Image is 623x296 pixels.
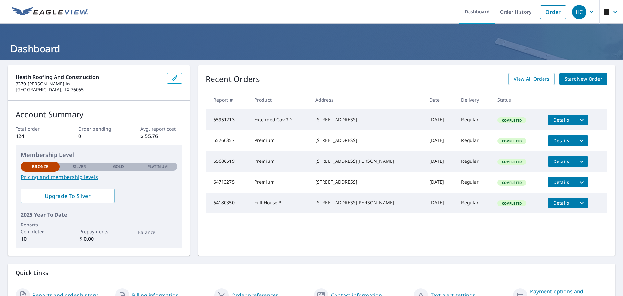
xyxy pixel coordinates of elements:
button: filesDropdownBtn-65766357 [575,135,588,146]
p: Heath Roofing And Construction [16,73,162,81]
td: Regular [456,151,492,172]
p: Bronze [32,164,48,170]
button: filesDropdownBtn-65686519 [575,156,588,167]
span: Details [552,137,571,144]
div: [STREET_ADDRESS] [315,179,419,185]
p: $ 55.76 [140,132,182,140]
td: Extended Cov 3D [249,109,310,130]
td: [DATE] [424,172,456,193]
p: Prepayments [79,228,118,235]
td: Full House™ [249,193,310,213]
a: Pricing and membership levels [21,173,177,181]
a: Order [540,5,566,19]
button: filesDropdownBtn-64180350 [575,198,588,208]
p: Order pending [78,125,120,132]
span: Details [552,200,571,206]
td: 64180350 [206,193,249,213]
td: Regular [456,109,492,130]
th: Date [424,90,456,109]
p: Quick Links [16,269,607,277]
p: Recent Orders [206,73,260,85]
th: Delivery [456,90,492,109]
div: [STREET_ADDRESS] [315,116,419,123]
th: Address [310,90,424,109]
p: Gold [113,164,124,170]
td: 65766357 [206,130,249,151]
th: Report # [206,90,249,109]
span: Completed [498,139,526,143]
p: Membership Level [21,150,177,159]
td: [DATE] [424,109,456,130]
td: Regular [456,172,492,193]
div: [STREET_ADDRESS][PERSON_NAME] [315,199,419,206]
span: Details [552,158,571,164]
span: Completed [498,201,526,206]
button: detailsBtn-65766357 [548,135,575,146]
td: Regular [456,193,492,213]
span: Start New Order [565,75,602,83]
th: Status [492,90,543,109]
p: Total order [16,125,57,132]
span: Completed [498,118,526,122]
a: Upgrade To Silver [21,189,115,203]
th: Product [249,90,310,109]
span: Completed [498,160,526,164]
td: 65951213 [206,109,249,130]
a: View All Orders [508,73,555,85]
p: Platinum [147,164,168,170]
span: Details [552,117,571,123]
button: filesDropdownBtn-65951213 [575,115,588,125]
span: Details [552,179,571,185]
p: 124 [16,132,57,140]
td: [DATE] [424,130,456,151]
p: Account Summary [16,109,182,120]
p: [GEOGRAPHIC_DATA], TX 76065 [16,87,162,93]
div: [STREET_ADDRESS] [315,137,419,144]
p: Silver [73,164,86,170]
button: detailsBtn-64713275 [548,177,575,187]
p: $ 0.00 [79,235,118,243]
td: 65686519 [206,151,249,172]
span: Completed [498,180,526,185]
img: EV Logo [12,7,88,17]
p: 0 [78,132,120,140]
p: Balance [138,229,177,236]
p: Avg. report cost [140,125,182,132]
td: 64713275 [206,172,249,193]
td: [DATE] [424,151,456,172]
td: Regular [456,130,492,151]
button: filesDropdownBtn-64713275 [575,177,588,187]
button: detailsBtn-65951213 [548,115,575,125]
span: Upgrade To Silver [26,192,109,199]
button: detailsBtn-64180350 [548,198,575,208]
td: Premium [249,151,310,172]
td: Premium [249,172,310,193]
div: [STREET_ADDRESS][PERSON_NAME] [315,158,419,164]
p: 10 [21,235,60,243]
td: Premium [249,130,310,151]
td: [DATE] [424,193,456,213]
button: detailsBtn-65686519 [548,156,575,167]
p: 2025 Year To Date [21,211,177,219]
a: Start New Order [559,73,607,85]
p: Reports Completed [21,221,60,235]
span: View All Orders [514,75,549,83]
h1: Dashboard [8,42,615,55]
p: 3370 [PERSON_NAME] ln [16,81,162,87]
div: HC [572,5,586,19]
